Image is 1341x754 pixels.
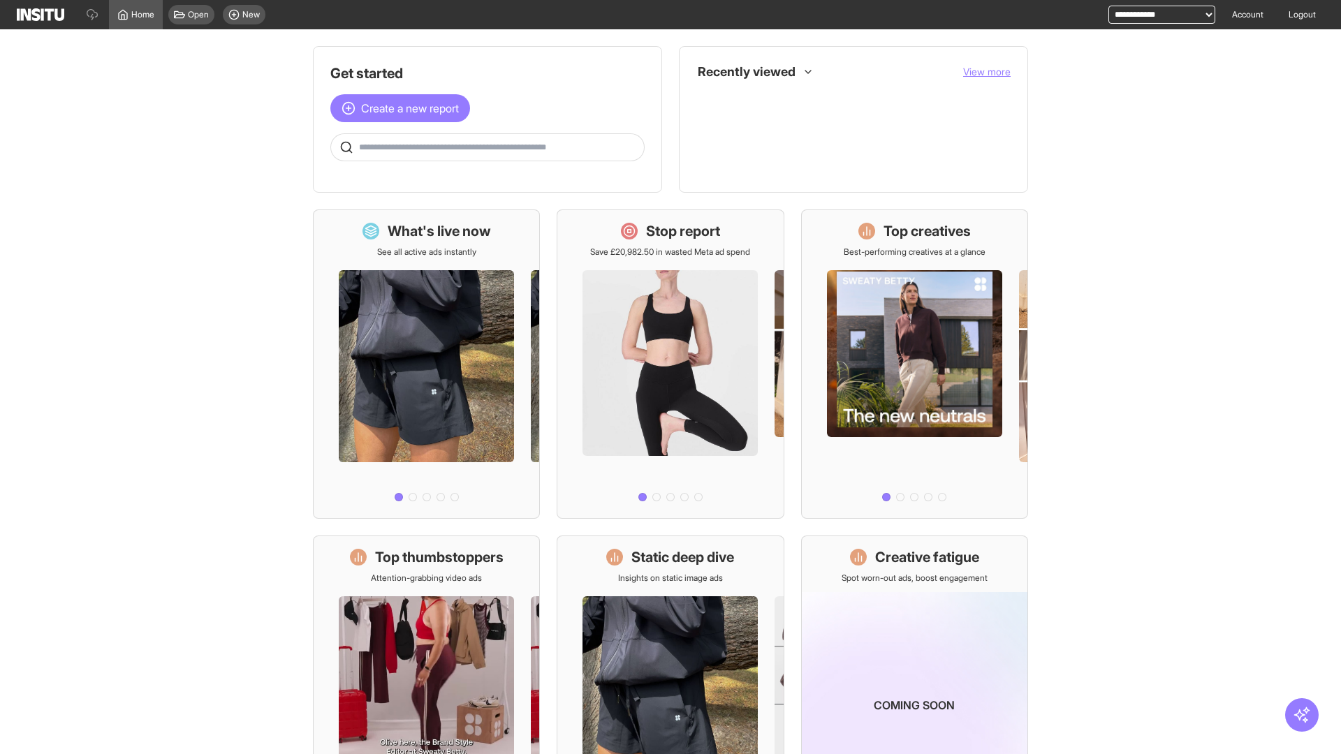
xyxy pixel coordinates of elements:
[590,246,750,258] p: Save £20,982.50 in wasted Meta ad spend
[330,94,470,122] button: Create a new report
[963,66,1011,77] span: View more
[188,9,209,20] span: Open
[727,125,771,136] span: Placements
[371,572,482,584] p: Attention-grabbing video ads
[963,65,1011,79] button: View more
[646,221,720,241] h1: Stop report
[330,64,645,83] h1: Get started
[844,246,985,258] p: Best-performing creatives at a glance
[801,209,1028,519] a: Top creativesBest-performing creatives at a glance
[702,91,719,108] div: Dashboard
[242,9,260,20] span: New
[727,125,999,136] span: Placements
[727,94,999,105] span: What's live now
[557,209,784,519] a: Stop reportSave £20,982.50 in wasted Meta ad spend
[377,246,476,258] p: See all active ads instantly
[17,8,64,21] img: Logo
[702,122,719,139] div: Insights
[618,572,723,584] p: Insights on static image ads
[361,100,459,117] span: Create a new report
[727,156,801,167] span: Top thumbstoppers
[631,547,734,567] h1: Static deep dive
[884,221,971,241] h1: Top creatives
[131,9,154,20] span: Home
[702,153,719,170] div: Insights
[388,221,491,241] h1: What's live now
[375,547,504,567] h1: Top thumbstoppers
[313,209,540,519] a: What's live nowSee all active ads instantly
[727,156,999,167] span: Top thumbstoppers
[727,94,786,105] span: What's live now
